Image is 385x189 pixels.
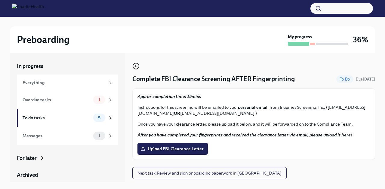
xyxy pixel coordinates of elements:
[12,4,44,13] img: CharlieHealth
[174,111,180,116] strong: OR
[95,134,104,138] span: 1
[94,116,104,120] span: 5
[17,154,37,162] div: For later
[137,143,208,155] label: Upload FBI Clearance Letter
[23,133,91,139] div: Messages
[363,77,375,81] strong: [DATE]
[137,132,352,138] strong: After you have completed your fingerprints and received the clearance letter via email, please up...
[238,105,267,110] strong: personal email
[132,167,287,179] button: Next task:Review and sign onboarding paperwork in [GEOGRAPHIC_DATA]
[356,76,375,82] span: August 25th, 2025 09:00
[336,77,353,81] span: To Do
[132,75,295,84] h4: Complete FBI Clearance Screening AFTER Fingerprinting
[17,75,118,91] a: Everything
[353,34,368,45] h3: 36%
[17,154,118,162] a: For later
[95,98,104,102] span: 1
[356,77,375,81] span: Due
[23,114,91,121] div: To do tasks
[17,109,118,127] a: To do tasks5
[17,171,118,178] a: Archived
[17,91,118,109] a: Overdue tasks1
[288,34,312,40] strong: My progress
[137,170,282,176] span: Next task : Review and sign onboarding paperwork in [GEOGRAPHIC_DATA]
[23,79,105,86] div: Everything
[17,62,118,70] a: In progress
[23,96,91,103] div: Overdue tasks
[17,127,118,145] a: Messages1
[17,34,69,46] h2: Preboarding
[137,94,201,99] strong: Approx completion time: 15mins
[142,146,204,152] span: Upload FBI Clearance Letter
[137,104,370,116] p: Instructions for this screening will be emailed to your , from Inquiries Screening, Inc. ([EMAIL_...
[137,121,370,127] p: Once you have your clearance letter, please upload it below, and it will be forwarded on to the C...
